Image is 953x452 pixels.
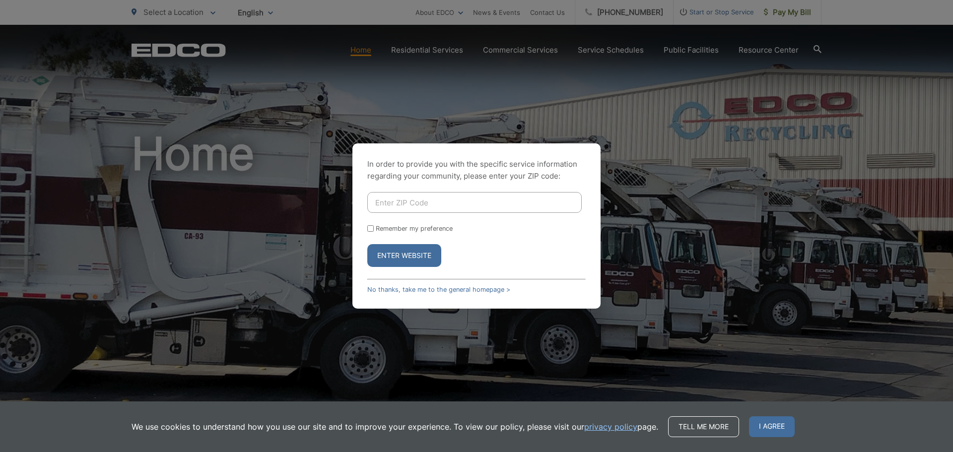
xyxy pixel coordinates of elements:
[584,421,637,433] a: privacy policy
[749,416,795,437] span: I agree
[668,416,739,437] a: Tell me more
[367,192,582,213] input: Enter ZIP Code
[376,225,453,232] label: Remember my preference
[132,421,658,433] p: We use cookies to understand how you use our site and to improve your experience. To view our pol...
[367,244,441,267] button: Enter Website
[367,286,510,293] a: No thanks, take me to the general homepage >
[367,158,586,182] p: In order to provide you with the specific service information regarding your community, please en...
